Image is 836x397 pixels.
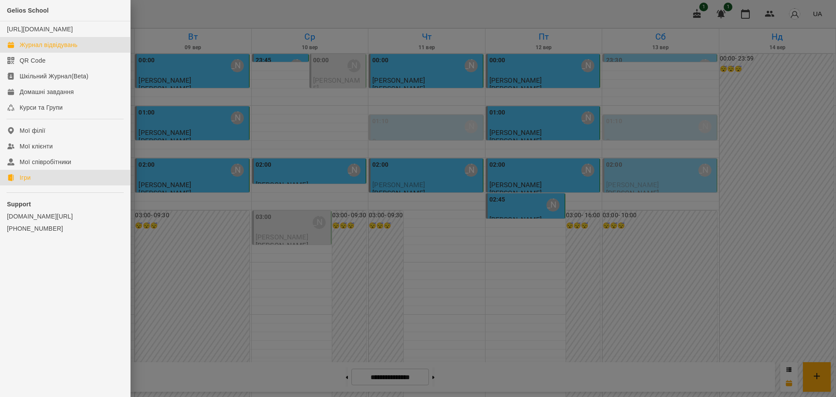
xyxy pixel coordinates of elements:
a: [DOMAIN_NAME][URL] [7,212,123,221]
div: Журнал відвідувань [20,40,78,49]
div: Мої клієнти [20,142,53,151]
div: Домашні завдання [20,87,74,96]
p: Support [7,200,123,209]
div: Ігри [20,173,30,182]
a: [URL][DOMAIN_NAME] [7,26,73,33]
div: QR Code [20,56,46,65]
div: Мої співробітники [20,158,71,166]
div: Курси та Групи [20,103,63,112]
div: Мої філії [20,126,45,135]
a: [PHONE_NUMBER] [7,224,123,233]
div: Шкільний Журнал(Beta) [20,72,88,81]
span: Gelios School [7,7,49,14]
